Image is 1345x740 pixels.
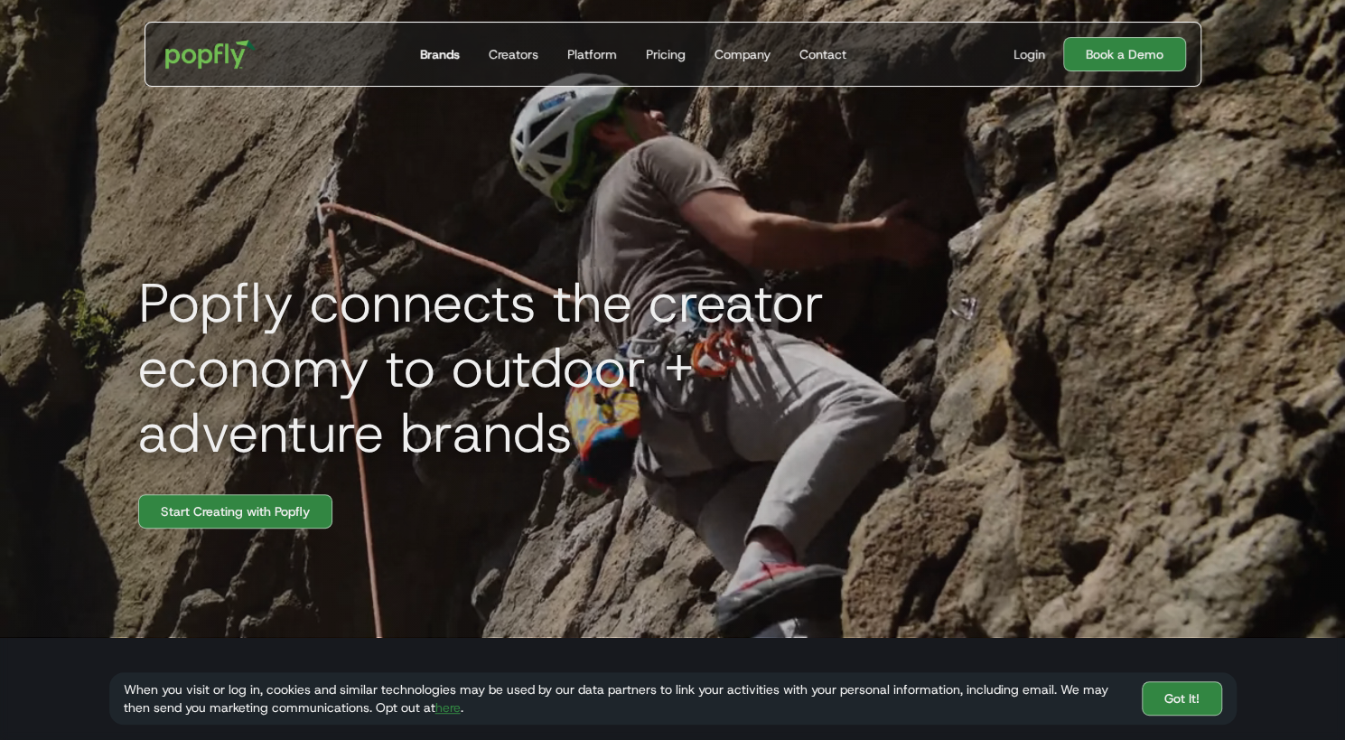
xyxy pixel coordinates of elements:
[124,270,937,465] h1: Popfly connects the creator economy to outdoor + adventure brands
[646,45,686,63] div: Pricing
[124,680,1127,717] div: When you visit or log in, cookies and similar technologies may be used by our data partners to li...
[138,494,332,529] a: Start Creating with Popfly
[435,699,461,716] a: here
[153,27,269,81] a: home
[792,23,854,86] a: Contact
[567,45,617,63] div: Platform
[1142,681,1222,716] a: Got It!
[1006,45,1052,63] a: Login
[420,45,460,63] div: Brands
[639,23,693,86] a: Pricing
[413,23,467,86] a: Brands
[1013,45,1045,63] div: Login
[799,45,846,63] div: Contact
[1063,37,1186,71] a: Book a Demo
[489,45,538,63] div: Creators
[715,45,771,63] div: Company
[481,23,546,86] a: Creators
[707,23,778,86] a: Company
[560,23,624,86] a: Platform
